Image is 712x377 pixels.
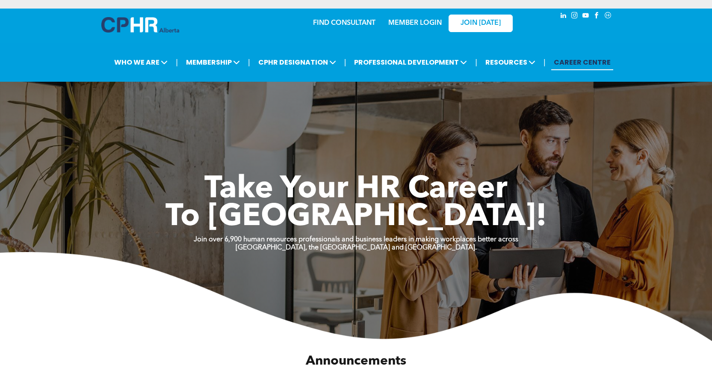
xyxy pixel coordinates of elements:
span: PROFESSIONAL DEVELOPMENT [352,54,470,70]
a: linkedin [559,11,568,22]
span: WHO WE ARE [112,54,170,70]
a: Social network [603,11,613,22]
strong: [GEOGRAPHIC_DATA], the [GEOGRAPHIC_DATA] and [GEOGRAPHIC_DATA]. [236,244,477,251]
li: | [344,53,346,71]
a: FIND CONSULTANT [313,20,375,27]
span: CPHR DESIGNATION [256,54,339,70]
a: MEMBER LOGIN [388,20,442,27]
li: | [544,53,546,71]
span: RESOURCES [483,54,538,70]
li: | [248,53,250,71]
a: instagram [570,11,579,22]
li: | [176,53,178,71]
span: To [GEOGRAPHIC_DATA]! [165,202,547,233]
img: A blue and white logo for cp alberta [101,17,179,33]
span: Take Your HR Career [204,174,508,205]
span: Announcements [306,355,406,368]
span: JOIN [DATE] [461,19,501,27]
strong: Join over 6,900 human resources professionals and business leaders in making workplaces better ac... [194,236,518,243]
a: facebook [592,11,602,22]
a: JOIN [DATE] [449,15,513,32]
a: CAREER CENTRE [551,54,613,70]
span: MEMBERSHIP [183,54,242,70]
a: youtube [581,11,591,22]
li: | [475,53,477,71]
